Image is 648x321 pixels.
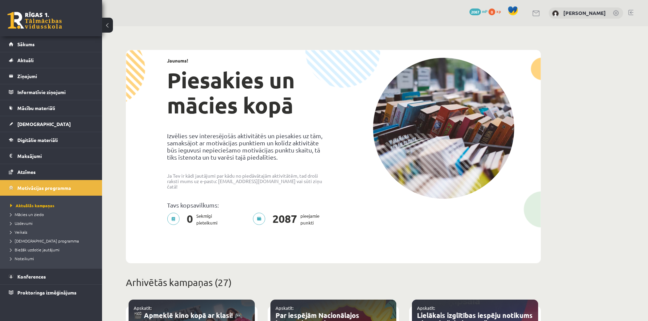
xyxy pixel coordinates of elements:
[7,12,62,29] a: Rīgas 1. Tālmācības vidusskola
[488,8,495,15] span: 0
[10,220,95,226] a: Uzdevumi
[183,213,196,226] span: 0
[17,185,71,191] span: Motivācijas programma
[563,10,606,16] a: [PERSON_NAME]
[134,305,152,311] a: Apskatīt:
[126,275,541,290] p: Arhivētās kampaņas (27)
[10,256,34,261] span: Noteikumi
[17,169,36,175] span: Atzīmes
[10,212,44,217] span: Mācies un ziedo
[9,148,94,164] a: Maksājumi
[469,8,487,14] a: 2087 mP
[9,285,94,300] a: Proktoringa izmēģinājums
[17,121,71,127] span: [DEMOGRAPHIC_DATA]
[17,68,94,84] legend: Ziņojumi
[167,132,328,161] p: Izvēlies sev interesējošās aktivitātēs un piesakies uz tām, samaksājot ar motivācijas punktiem un...
[10,247,95,253] a: Biežāk uzdotie jautājumi
[17,148,94,164] legend: Maksājumi
[10,202,95,209] a: Aktuālās kampaņas
[10,238,95,244] a: [DEMOGRAPHIC_DATA] programma
[167,68,328,118] h1: Piesakies un mācies kopā
[10,229,27,235] span: Veikals
[552,10,559,17] img: Kristina Pučko
[488,8,504,14] a: 0 xp
[276,305,294,311] a: Apskatīt:
[134,311,243,320] a: 🎬 Apmeklē kino kopā ar klasi! 🎮
[167,213,221,226] p: Sekmīgi pieteikumi
[269,213,300,226] span: 2087
[373,58,514,199] img: campaign-image-1c4f3b39ab1f89d1fca25a8facaab35ebc8e40cf20aedba61fd73fb4233361ac.png
[496,8,501,14] span: xp
[167,201,328,209] p: Tavs kopsavilkums:
[10,238,79,244] span: [DEMOGRAPHIC_DATA] programma
[17,41,35,47] span: Sākums
[9,164,94,180] a: Atzīmes
[10,255,95,262] a: Noteikumi
[10,220,33,226] span: Uzdevumi
[9,116,94,132] a: [DEMOGRAPHIC_DATA]
[9,100,94,116] a: Mācību materiāli
[167,173,328,189] p: Ja Tev ir kādi jautājumi par kādu no piedāvātajām aktivitātēm, tad droši raksti mums uz e-pastu: ...
[9,68,94,84] a: Ziņojumi
[9,84,94,100] a: Informatīvie ziņojumi
[17,137,58,143] span: Digitālie materiāli
[10,203,54,208] span: Aktuālās kampaņas
[10,229,95,235] a: Veikals
[9,180,94,196] a: Motivācijas programma
[9,52,94,68] a: Aktuāli
[9,269,94,284] a: Konferences
[10,247,60,252] span: Biežāk uzdotie jautājumi
[9,36,94,52] a: Sākums
[17,84,94,100] legend: Informatīvie ziņojumi
[253,213,323,226] p: pieejamie punkti
[482,8,487,14] span: mP
[10,211,95,217] a: Mācies un ziedo
[17,273,46,280] span: Konferences
[9,132,94,148] a: Digitālie materiāli
[167,57,188,64] strong: Jaunums!
[417,305,435,311] a: Apskatīt:
[17,57,34,63] span: Aktuāli
[469,8,481,15] span: 2087
[17,105,55,111] span: Mācību materiāli
[17,289,77,296] span: Proktoringa izmēģinājums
